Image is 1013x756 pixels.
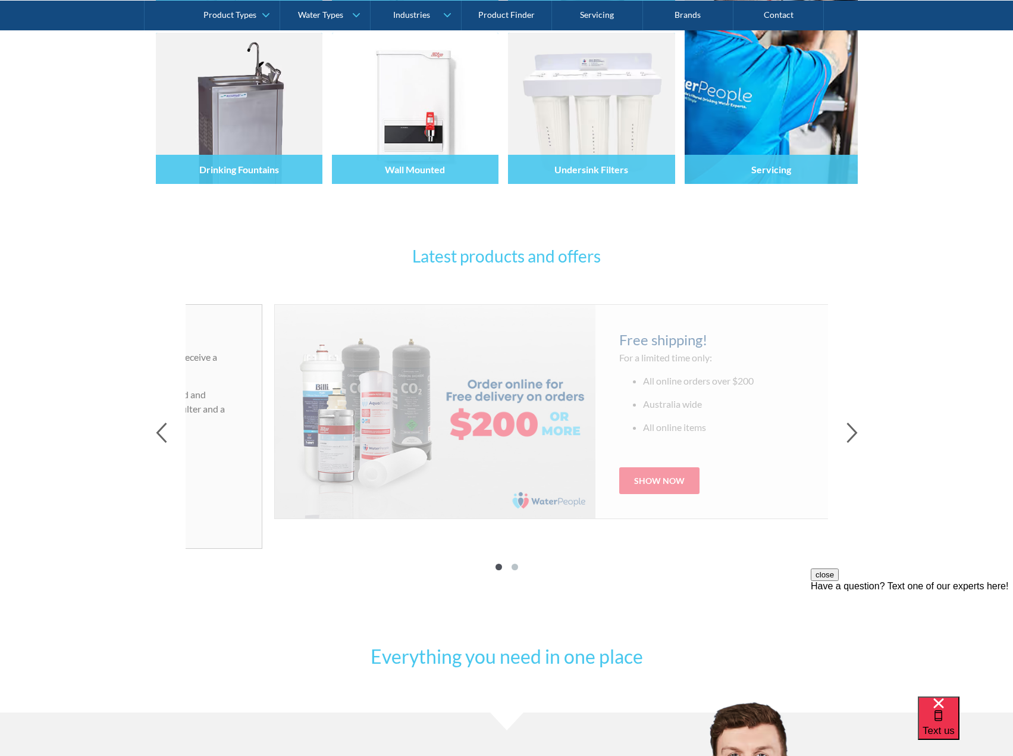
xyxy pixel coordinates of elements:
a: Show now [619,467,700,494]
h4: Wall Mounted [385,164,445,175]
p: For a limited time only: [619,351,892,365]
h3: Latest products and offers [275,243,739,268]
img: Undersink Filters [508,33,675,184]
img: Wall Mounted [332,33,498,184]
img: Drinking Fountains [156,33,322,184]
li: Australia wide [643,397,892,411]
h2: Everything you need in one place [334,642,679,671]
iframe: podium webchat widget prompt [811,568,1013,711]
iframe: podium webchat widget bubble [918,696,1013,756]
h4: Undersink Filters [554,164,628,175]
h4: Free shipping! [619,329,892,351]
div: Product Types [203,10,256,20]
img: Free Shipping Over $200 [275,305,595,518]
li: All online items [643,420,892,435]
h4: Servicing [751,164,791,175]
div: Industries [393,10,430,20]
div: Water Types [298,10,343,20]
li: All online orders over $200 [643,374,892,388]
h4: Drinking Fountains [199,164,279,175]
